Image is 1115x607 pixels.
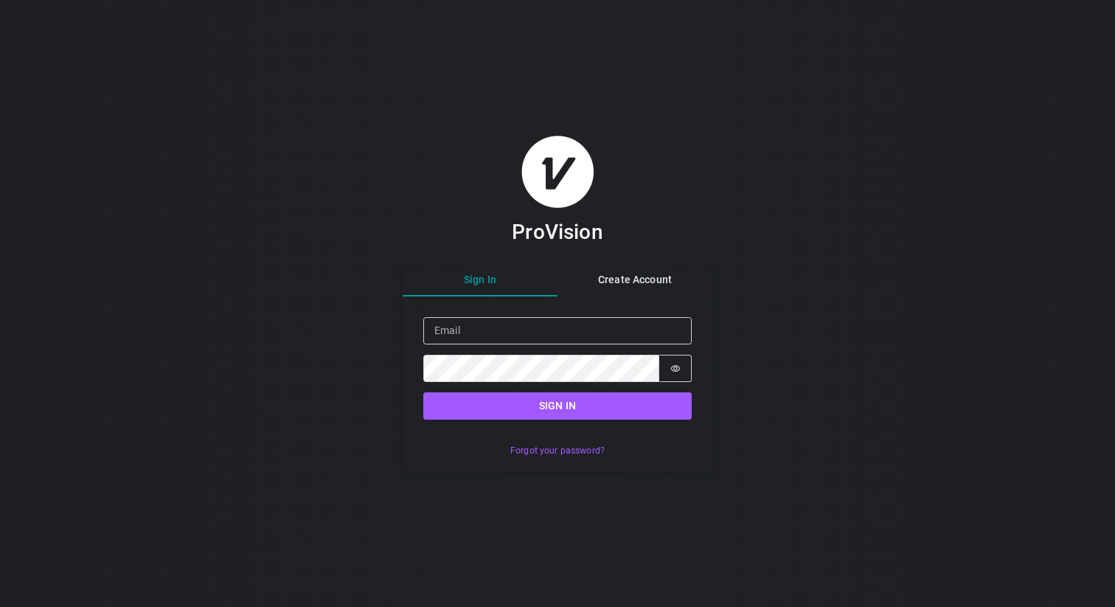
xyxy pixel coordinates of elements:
button: Create Account [557,264,712,296]
input: Email [423,317,692,344]
button: Forgot your password? [502,440,612,462]
h3: ProVision [512,219,602,245]
button: Sign in [423,392,692,420]
button: Show password [659,355,692,382]
button: Sign In [403,264,557,296]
